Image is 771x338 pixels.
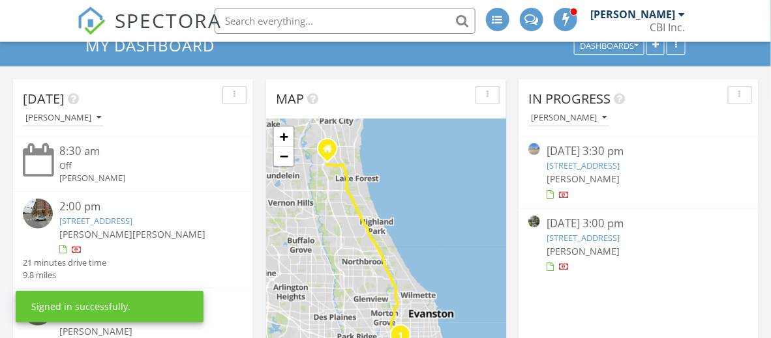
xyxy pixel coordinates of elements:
div: 8:30 am [59,143,225,160]
a: SPECTORA [77,18,222,45]
img: streetview [528,143,540,155]
span: [PERSON_NAME] [59,228,132,240]
button: Dashboards [574,37,644,55]
div: [PERSON_NAME] [59,172,225,184]
button: [PERSON_NAME] [528,109,609,127]
div: [PERSON_NAME] [591,8,676,21]
button: [PERSON_NAME] [23,109,104,127]
span: [PERSON_NAME] [547,245,620,257]
div: 2:00 pm [59,199,225,215]
img: streetview [23,199,53,229]
a: 2:00 pm [STREET_ADDRESS] [PERSON_NAME][PERSON_NAME] 21 minutes drive time 9.8 miles [23,199,243,282]
a: [STREET_ADDRESS] [547,232,620,244]
span: Map [276,90,304,107]
span: [PERSON_NAME] [547,173,620,185]
div: Signed in successfully. [31,300,130,313]
div: [PERSON_NAME] [531,113,607,122]
span: [PERSON_NAME] [59,325,132,337]
div: 28835 North Herky Dr, Suite 104, Lake Bluff IL 60044 [327,148,335,156]
img: streetview [528,216,540,227]
a: Zoom in [274,127,294,147]
div: CBI Inc. [650,21,686,34]
div: 9.8 miles [23,269,106,281]
div: 21 minutes drive time [23,257,106,269]
a: Zoom out [274,147,294,166]
input: Search everything... [215,8,476,34]
div: Off [59,160,225,172]
a: [DATE] 3:30 pm [STREET_ADDRESS] [PERSON_NAME] [528,143,749,201]
div: [DATE] 3:00 pm [547,216,731,232]
span: In Progress [528,90,611,107]
span: [PERSON_NAME] [132,228,205,240]
img: The Best Home Inspection Software - Spectora [77,7,106,35]
span: SPECTORA [115,7,222,34]
div: Dashboards [580,42,639,51]
a: [STREET_ADDRESS] [547,160,620,171]
div: [PERSON_NAME] [25,113,101,122]
span: [DATE] [23,90,65,107]
div: [DATE] 3:30 pm [547,143,731,160]
a: [STREET_ADDRESS] [59,215,132,227]
a: [DATE] 3:00 pm [STREET_ADDRESS] [PERSON_NAME] [528,216,749,274]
